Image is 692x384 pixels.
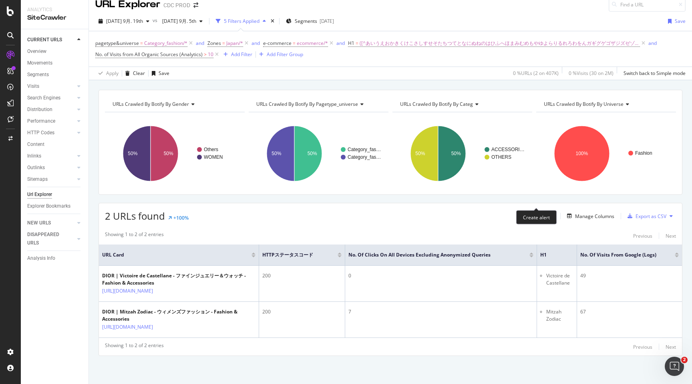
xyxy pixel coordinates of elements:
a: DISAPPEARED URLS [27,230,75,247]
a: HTTP Codes [27,129,75,137]
div: and [251,40,260,46]
a: Content [27,140,83,149]
span: H1 [540,251,561,259]
div: DIOR | Victoire de Castellane - ファインジュエリー＆ウォッチ - Fashion & Accessories [102,272,255,287]
a: Overview [27,47,83,56]
span: Category_fashion/* [144,38,187,49]
div: Search Engines [27,94,60,102]
a: Performance [27,117,75,125]
button: Segments[DATE] [283,15,337,28]
h4: URLs Crawled By Botify By categ [398,98,525,111]
div: Overview [27,47,46,56]
button: Previous [633,231,652,241]
span: HTTPステータスコード [262,251,326,259]
span: URLs Crawled By Botify By pagetype_universe [256,101,358,107]
text: Others [204,147,218,152]
a: Outlinks [27,164,75,172]
div: 67 [580,308,679,315]
div: +100% [173,214,189,221]
button: Previous [633,342,652,352]
button: 5 Filters Applied [213,15,269,28]
li: Victoire de Castellane [546,272,573,287]
div: Add Filter Group [267,51,303,58]
text: 50% [128,151,137,156]
text: Fashion [635,150,652,156]
button: Clear [122,67,145,80]
div: Performance [27,117,55,125]
span: = [356,40,358,46]
button: and [336,39,345,47]
button: [DATE] 9月. 5th [159,15,206,28]
div: Showing 1 to 2 of 2 entries [105,342,164,352]
span: 2 URLs found [105,209,165,222]
span: pagetype&universe [95,40,139,46]
a: NEW URLS [27,219,75,227]
div: Create alert [516,210,557,224]
button: Switch back to Simple mode [620,67,686,80]
button: Apply [95,67,119,80]
text: Category_fas… [348,147,381,152]
button: Manage Columns [564,211,614,221]
div: DISAPPEARED URLS [27,230,68,247]
div: 0 % URLs ( 2 on 407K ) [513,70,559,77]
text: OTHERS [491,154,511,160]
div: Segments [27,71,49,79]
div: Analysis Info [27,254,55,263]
button: Add Filter Group [256,50,303,59]
a: [URL][DOMAIN_NAME] [102,323,153,331]
div: arrow-right-arrow-left [193,2,198,8]
span: 2025 9月. 19th [106,18,143,24]
div: Next [666,232,676,239]
h4: URLs Crawled By Botify By universe [542,98,669,111]
div: CDC PROD [163,1,190,9]
button: Export as CSV [624,210,666,222]
div: and [336,40,345,46]
a: Movements [27,59,83,67]
a: Sitemaps [27,175,75,184]
iframe: Intercom live chat [665,357,684,376]
div: Switch back to Simple mode [624,70,686,77]
button: Next [666,342,676,352]
div: CURRENT URLS [27,36,62,44]
div: 7 [348,308,533,315]
text: ACCESSORI… [491,147,525,152]
div: DIOR | Mitzah Zodiac - ウィメンズファッション - Fashion & Accessories [102,308,255,323]
div: Manage Columns [575,213,614,220]
div: SiteCrawler [27,13,82,22]
span: No. of Visits from Google (Logs) [580,251,663,259]
div: 200 [262,308,342,315]
div: A chart. [105,119,245,188]
button: and [648,39,657,47]
a: Explorer Bookmarks [27,202,83,210]
a: Search Engines [27,94,75,102]
span: > [204,51,207,58]
span: Japan/* [226,38,243,49]
div: Inlinks [27,152,41,160]
span: Segments [295,18,317,24]
a: Inlinks [27,152,75,160]
div: A chart. [249,119,388,188]
span: 10 [208,49,213,60]
span: = [293,40,296,46]
a: Segments [27,71,83,79]
div: 5 Filters Applied [224,18,259,24]
span: No. of Clicks On All Devices excluding anonymized queries [348,251,517,259]
span: Zones [207,40,221,46]
div: Explorer Bookmarks [27,202,70,210]
span: 2025 9月. 5th [159,18,196,24]
text: 50% [164,151,173,156]
div: Sitemaps [27,175,48,184]
div: 0 % Visits ( 30 on 2M ) [569,70,614,77]
button: Save [149,67,169,80]
svg: A chart. [536,119,676,188]
span: H1 [348,40,354,46]
span: No. of Visits from All Organic Sources (Analytics) [95,51,203,58]
div: Next [666,344,676,350]
a: [URL][DOMAIN_NAME] [102,287,153,295]
span: ecommerce/* [297,38,328,49]
div: NEW URLS [27,219,51,227]
li: Mitzah Zodiac [546,308,573,323]
div: HTTP Codes [27,129,54,137]
div: Save [675,18,686,24]
button: Save [665,15,686,28]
